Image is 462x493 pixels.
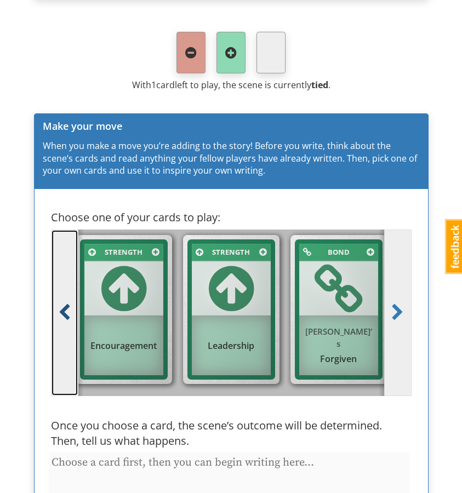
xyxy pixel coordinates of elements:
[98,246,150,259] div: Strength
[43,140,420,177] p: When you make a move you’re adding to the story! Before you write, think about the scene’s cards ...
[84,334,163,358] div: Encouragement
[305,326,373,349] span: [PERSON_NAME] ’s
[34,79,429,91] p: With 1 card left to play, the scene is
[51,211,412,223] h4: Choose one of your cards to play:
[311,79,328,91] strong: tied
[206,246,257,259] div: Strength
[192,334,271,358] div: Leadership
[43,119,420,134] p: Make your move
[273,79,330,91] span: currently .
[299,320,378,370] div: Forgiven
[313,246,364,259] div: Bond
[51,407,412,449] h4: Once you choose a card, the scene’s outcome will be determined. Then, tell us what happens.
